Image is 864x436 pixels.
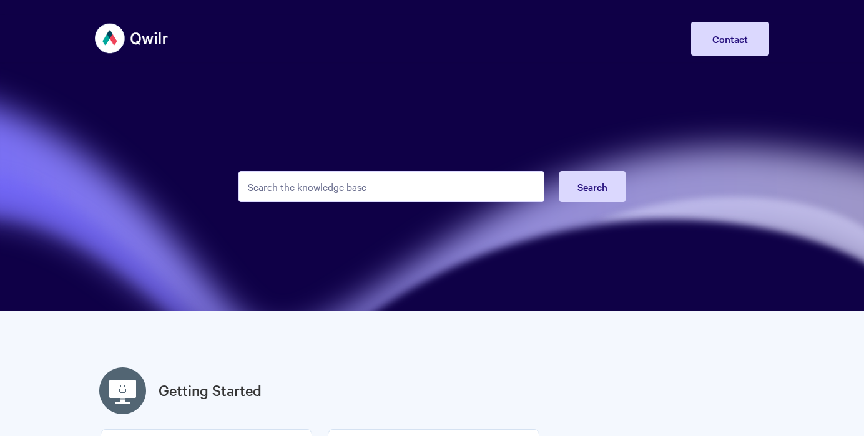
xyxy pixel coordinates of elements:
a: Getting Started [159,379,262,402]
a: Contact [691,22,769,56]
button: Search [559,171,626,202]
input: Search the knowledge base [238,171,544,202]
span: Search [577,180,607,193]
img: Qwilr Help Center [95,15,169,62]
